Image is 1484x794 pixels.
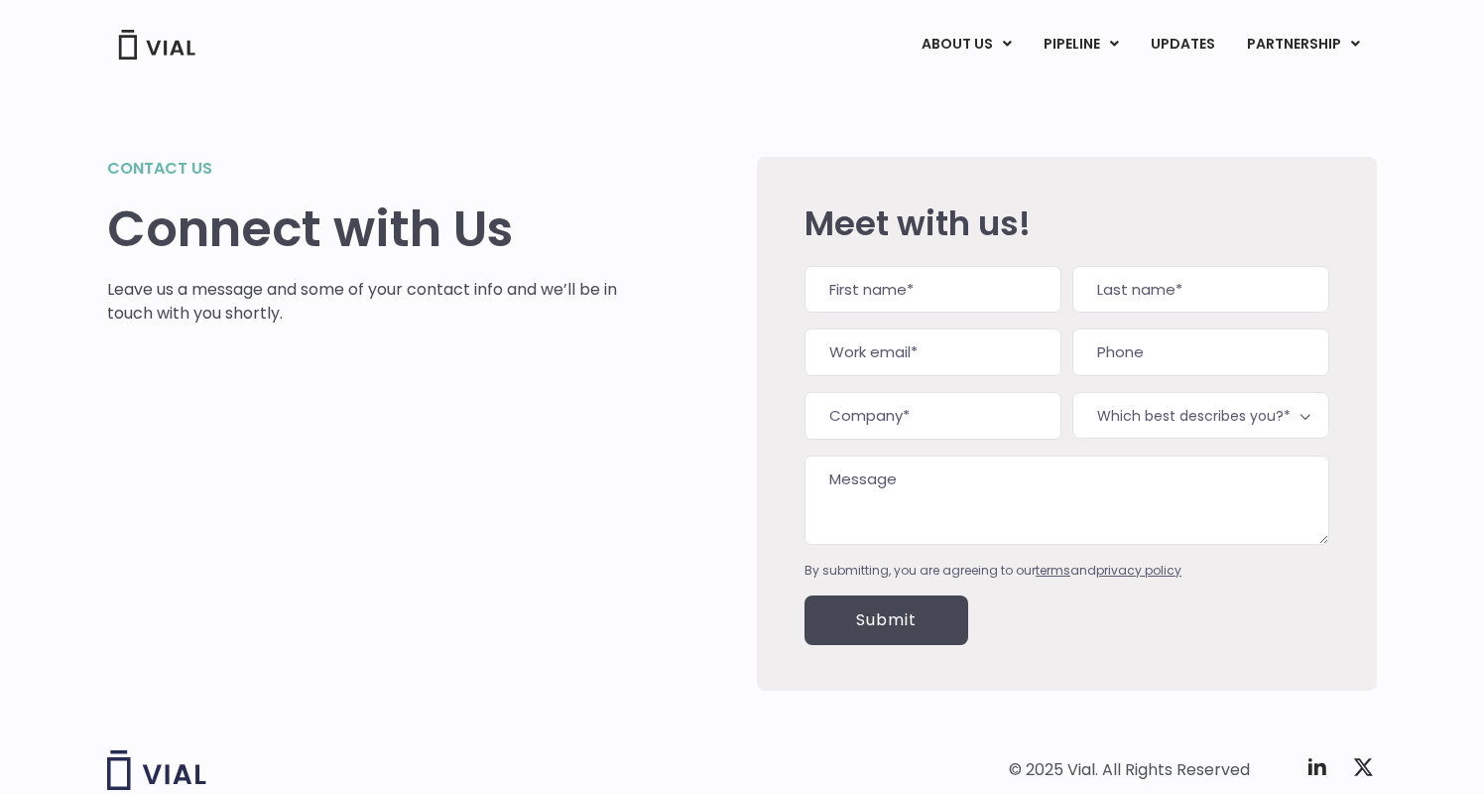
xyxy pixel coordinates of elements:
div: By submitting, you are agreeing to our and [804,562,1329,580]
img: Vial logo wih "Vial" spelled out [107,750,206,790]
a: ABOUT USMenu Toggle [906,28,1027,62]
a: PIPELINEMenu Toggle [1028,28,1134,62]
p: Leave us a message and some of your contact info and we’ll be in touch with you shortly. [107,278,618,326]
input: Submit [804,595,968,645]
a: PARTNERSHIPMenu Toggle [1231,28,1376,62]
span: Which best describes you?* [1072,392,1329,439]
input: Last name* [1072,266,1329,314]
div: © 2025 Vial. All Rights Reserved [1009,759,1250,781]
input: Phone [1072,329,1329,376]
a: UPDATES [1135,28,1230,62]
img: Vial Logo [117,30,196,60]
input: First name* [804,266,1061,314]
h2: Meet with us! [804,204,1329,242]
input: Work email* [804,329,1061,376]
h2: Contact us [107,157,618,181]
a: terms [1036,562,1070,579]
a: privacy policy [1096,562,1181,579]
h1: Connect with Us [107,200,618,258]
input: Company* [804,392,1061,440]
